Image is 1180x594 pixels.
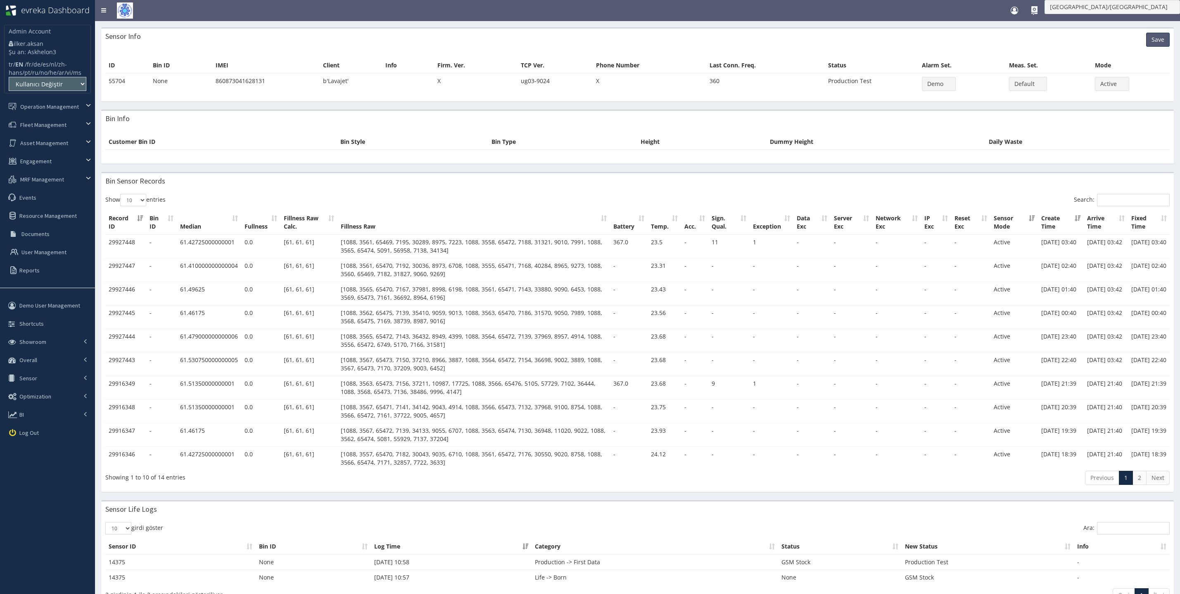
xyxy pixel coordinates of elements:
td: - [831,235,872,258]
td: 0.0 [241,235,280,258]
td: 23.68 [648,329,681,353]
th: Status [825,58,919,73]
td: - [146,235,177,258]
td: - [793,282,831,305]
td: ug03-9024 [518,73,593,94]
h3: Sensor Info [105,33,141,40]
td: - [831,353,872,376]
td: [1088, 3561, 65469, 7195, 30289, 8975, 7223, 1088, 3558, 65472, 7188, 31321, 9010, 7991, 1088, 35... [337,235,610,258]
span: MRF Management [20,176,64,183]
td: - [681,258,708,282]
th: Client [320,58,382,73]
td: - [951,282,990,305]
td: 61.46175 [177,305,241,329]
td: - [831,400,872,423]
a: 1 [1119,471,1133,485]
span: Active [1100,80,1118,88]
td: [1088, 3562, 65475, 7139, 35410, 9059, 9013, 1088, 3563, 65470, 7186, 31570, 9050, 7989, 1088, 35... [337,305,610,329]
th: New Status: artarak sırala [902,539,1074,554]
td: [DATE] 03:40 [1128,235,1170,258]
td: - [872,235,921,258]
td: - [872,282,921,305]
td: 9 [708,376,750,400]
td: [1088, 3563, 65473, 7156, 37211, 10987, 17725, 1088, 3566, 65476, 5105, 57729, 7102, 36444, 1088,... [337,376,610,400]
a: User Management [2,243,95,261]
input: Search: [1097,194,1170,206]
td: [DATE] 03:42 [1084,353,1128,376]
td: [DATE] 02:40 [1128,258,1170,282]
td: [1088, 3567, 65473, 7150, 37210, 8966, 3887, 1088, 3564, 65472, 7154, 36698, 9002, 3889, 1088, 35... [337,353,610,376]
a: ru [32,69,38,76]
th: IP Exc: activate to sort column ascending [921,211,951,234]
td: - [872,305,921,329]
td: 0.0 [241,305,280,329]
span: Sensor [19,375,37,382]
td: 11 [708,235,750,258]
th: Median: activate to sort column ascending [177,211,241,234]
td: 0.0 [241,329,280,353]
a: he [50,69,57,76]
span: evreka Dashboard [21,5,90,16]
th: Dummy Height [767,134,985,150]
span: Overall [19,356,37,364]
td: - [681,282,708,305]
td: - [872,329,921,353]
td: [DATE] 01:40 [1038,282,1084,305]
span: Engagement [20,157,52,165]
td: - [750,282,793,305]
td: - [951,258,990,282]
td: 61.530750000000005 [177,353,241,376]
td: [DATE] 22:40 [1038,353,1084,376]
td: [61, 61, 61] [280,353,337,376]
td: 23.5 [648,235,681,258]
a: Documents [2,225,95,243]
td: - [610,258,648,282]
a: Previous [1085,471,1119,485]
th: Fixed Time: activate to sort column ascending [1128,211,1170,234]
th: Info [382,58,434,73]
td: [1088, 3561, 65470, 7192, 30036, 8973, 6708, 1088, 3555, 65471, 7168, 40284, 8965, 9273, 1088, 35... [337,258,610,282]
td: - [681,305,708,329]
p: Admin Account [9,27,56,36]
button: Demo [922,77,956,91]
td: Active [990,329,1038,353]
td: - [708,282,750,305]
td: - [793,423,831,447]
td: - [610,423,648,447]
td: 29927445 [105,305,146,329]
td: [DATE] 21:39 [1128,376,1170,400]
td: - [793,258,831,282]
td: Active [990,400,1038,423]
span: Optimization [19,393,51,400]
td: - [921,282,951,305]
span: Operation Management [20,103,79,110]
td: 0.0 [241,376,280,400]
td: - [921,376,951,400]
th: Bin Type [488,134,638,150]
th: Bin ID [150,58,212,73]
th: Acc.: activate to sort column ascending [681,211,708,234]
td: [DATE] 23:40 [1128,329,1170,353]
td: 0.0 [241,282,280,305]
th: Battery: activate to sort column ascending [610,211,648,234]
a: Reports [2,261,95,279]
td: - [831,376,872,400]
td: 23.31 [648,258,681,282]
th: Fillness Raw: activate to sort column ascending [337,211,610,234]
td: [DATE] 20:39 [1038,400,1084,423]
td: - [146,282,177,305]
td: [61, 61, 61] [280,282,337,305]
td: - [872,258,921,282]
td: - [831,305,872,329]
td: Active [990,235,1038,258]
td: - [146,353,177,376]
td: 61.51350000000001 [177,376,241,400]
span: Fleet Management [20,121,66,129]
span: Showroom [19,338,46,346]
td: - [610,329,648,353]
a: 2 [1133,471,1147,485]
label: girdi göster [105,522,163,534]
th: Alarm Set. [919,58,1006,73]
td: - [793,235,831,258]
th: Info: artarak sırala [1074,539,1170,554]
